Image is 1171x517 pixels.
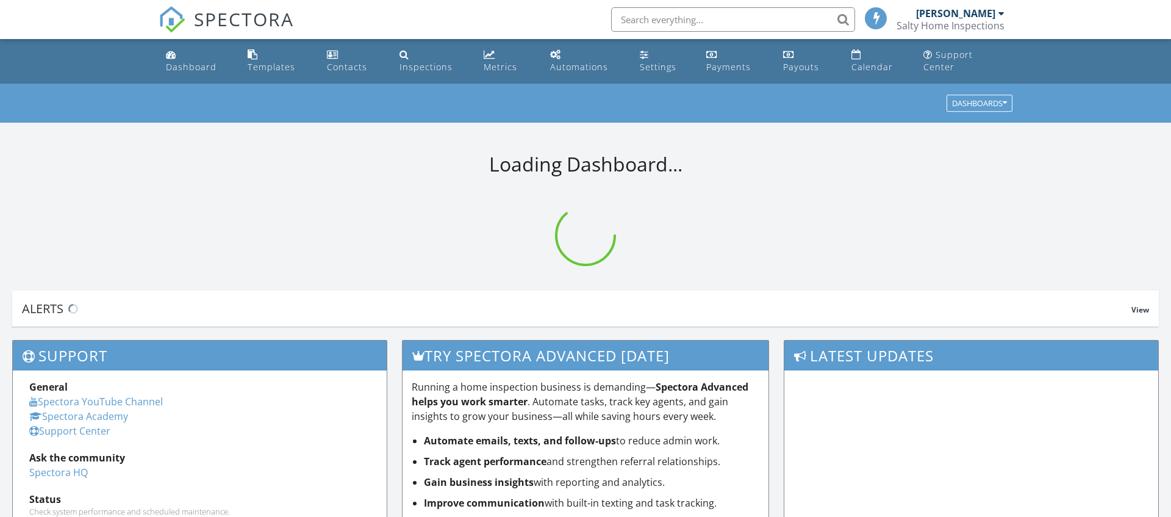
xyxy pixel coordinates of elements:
strong: Spectora Advanced helps you work smarter [412,380,748,408]
div: Inspections [399,61,453,73]
div: Ask the community [29,450,370,465]
strong: General [29,380,68,394]
h3: Latest Updates [784,341,1158,371]
div: Metrics [484,61,517,73]
div: Templates [248,61,295,73]
div: Salty Home Inspections [897,20,1004,32]
div: Settings [640,61,676,73]
div: Payouts [783,61,819,73]
strong: Track agent performance [424,455,546,468]
a: Spectora YouTube Channel [29,395,163,408]
a: Support Center [919,44,1010,79]
span: SPECTORA [194,6,294,32]
li: with reporting and analytics. [424,475,760,490]
div: Automations [550,61,608,73]
a: Dashboard [161,44,233,79]
li: to reduce admin work. [424,433,760,448]
a: Contacts [322,44,385,79]
div: Check system performance and scheduled maintenance. [29,507,370,516]
button: Dashboards [947,95,1012,112]
h3: Support [13,341,387,371]
div: [PERSON_NAME] [916,7,995,20]
div: Support Center [923,49,973,73]
a: Payments [701,44,768,79]
strong: Automate emails, texts, and follow-ups [424,434,616,447]
strong: Gain business insights [424,475,534,489]
a: Spectora HQ [29,466,88,479]
a: Payouts [778,44,837,79]
a: Templates [243,44,312,79]
a: Spectora Academy [29,410,128,423]
h3: Try spectora advanced [DATE] [403,341,769,371]
li: with built-in texting and task tracking. [424,496,760,510]
div: Contacts [327,61,367,73]
a: Metrics [479,44,535,79]
a: SPECTORA [159,16,294,42]
a: Settings [635,44,692,79]
li: and strengthen referral relationships. [424,454,760,469]
a: Automations (Basic) [545,44,625,79]
div: Dashboards [952,99,1007,108]
div: Dashboard [166,61,217,73]
div: Alerts [22,300,1131,317]
a: Inspections [395,44,468,79]
span: View [1131,305,1149,315]
p: Running a home inspection business is demanding— . Automate tasks, track key agents, and gain ins... [412,380,760,424]
img: The Best Home Inspection Software - Spectora [159,6,185,33]
strong: Improve communication [424,496,545,510]
a: Calendar [847,44,909,79]
a: Support Center [29,424,110,438]
input: Search everything... [611,7,855,32]
div: Payments [706,61,751,73]
div: Status [29,492,370,507]
div: Calendar [851,61,893,73]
